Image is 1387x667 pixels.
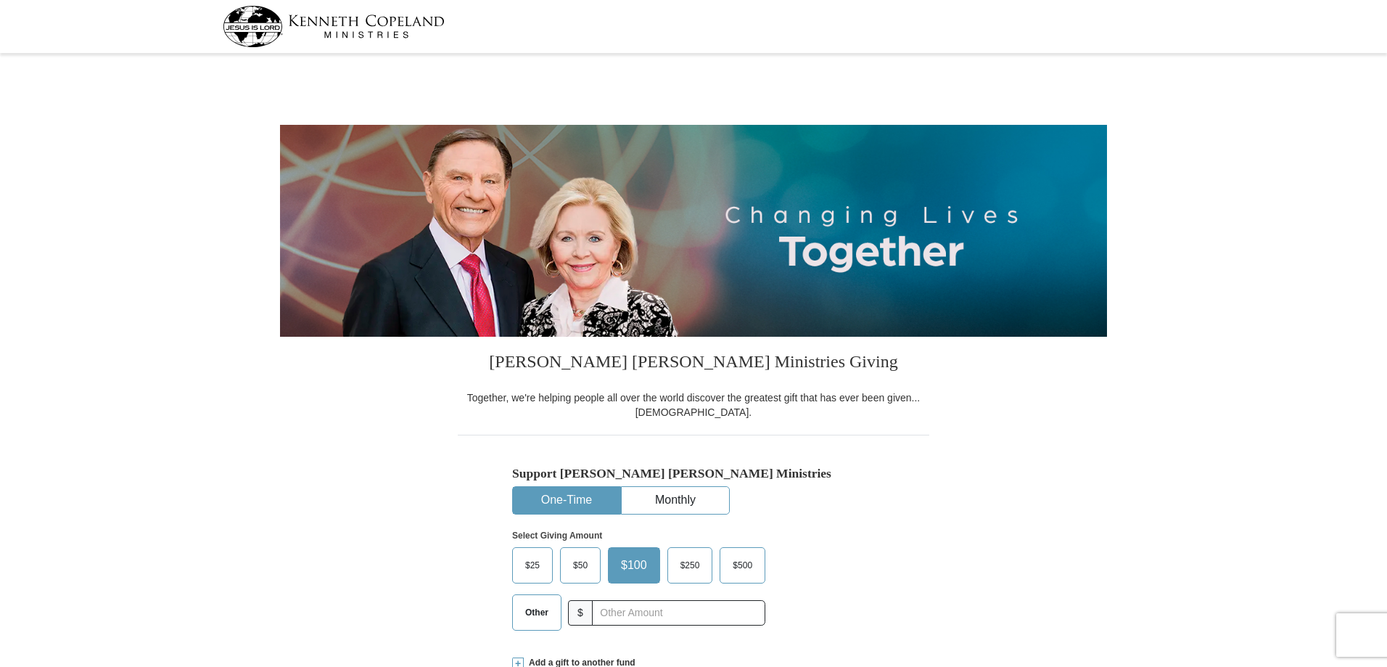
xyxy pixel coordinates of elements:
img: kcm-header-logo.svg [223,6,445,47]
span: $100 [614,555,654,576]
span: $ [568,600,593,626]
h5: Support [PERSON_NAME] [PERSON_NAME] Ministries [512,466,875,481]
span: $25 [518,555,547,576]
strong: Select Giving Amount [512,531,602,541]
span: $250 [673,555,707,576]
input: Other Amount [592,600,765,626]
button: Monthly [622,487,729,514]
div: Together, we're helping people all over the world discover the greatest gift that has ever been g... [458,390,929,420]
span: $500 [725,555,760,576]
h3: [PERSON_NAME] [PERSON_NAME] Ministries Giving [458,337,929,390]
span: Other [518,602,556,623]
button: One-Time [513,487,620,514]
span: $50 [566,555,595,576]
